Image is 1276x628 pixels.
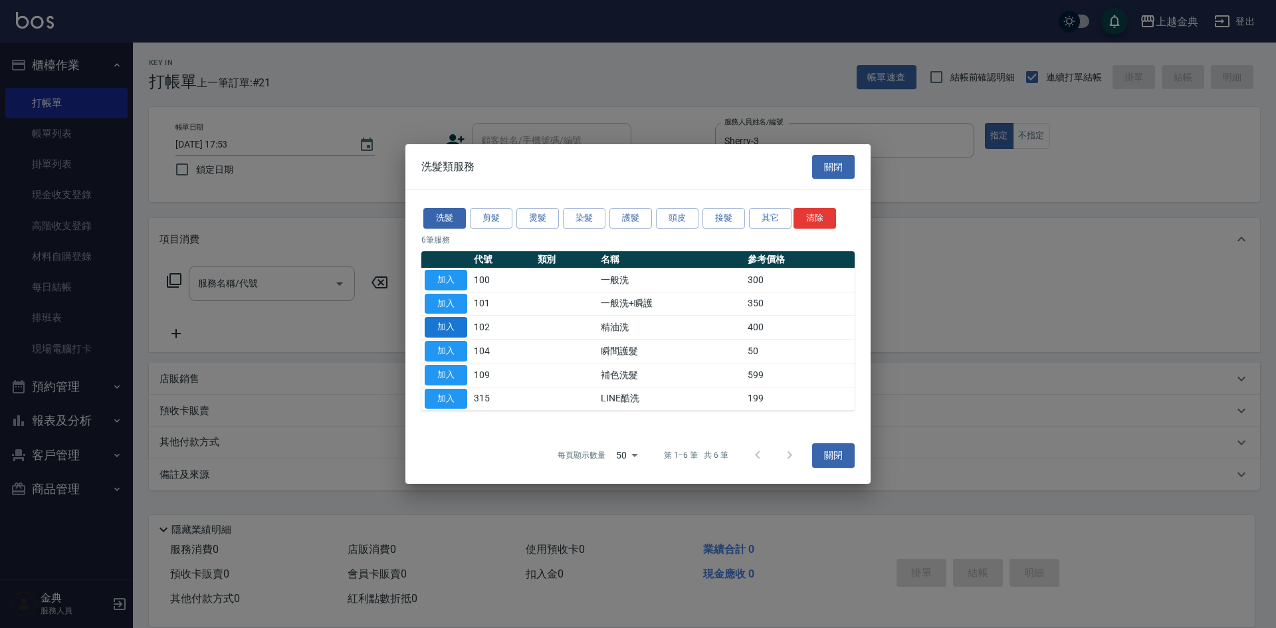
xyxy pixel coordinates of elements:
[744,363,855,387] td: 599
[702,208,745,229] button: 接髮
[744,340,855,364] td: 50
[425,294,467,314] button: 加入
[421,234,855,246] p: 6 筆服務
[597,363,744,387] td: 補色洗髮
[597,251,744,268] th: 名稱
[471,363,534,387] td: 109
[597,316,744,340] td: 精油洗
[749,208,792,229] button: 其它
[744,292,855,316] td: 350
[471,268,534,292] td: 100
[425,317,467,338] button: 加入
[563,208,605,229] button: 染髮
[516,208,559,229] button: 燙髮
[425,389,467,409] button: 加入
[471,316,534,340] td: 102
[812,155,855,179] button: 關閉
[744,387,855,411] td: 199
[744,316,855,340] td: 400
[744,268,855,292] td: 300
[597,292,744,316] td: 一般洗+瞬護
[471,292,534,316] td: 101
[471,340,534,364] td: 104
[597,340,744,364] td: 瞬間護髮
[425,341,467,362] button: 加入
[534,251,598,268] th: 類別
[656,208,698,229] button: 頭皮
[425,365,467,385] button: 加入
[421,160,475,173] span: 洗髮類服務
[425,270,467,290] button: 加入
[812,443,855,468] button: 關閉
[794,208,836,229] button: 清除
[609,208,652,229] button: 護髮
[471,387,534,411] td: 315
[597,268,744,292] td: 一般洗
[470,208,512,229] button: 剪髮
[664,449,728,461] p: 第 1–6 筆 共 6 筆
[558,449,605,461] p: 每頁顯示數量
[423,208,466,229] button: 洗髮
[611,437,643,473] div: 50
[597,387,744,411] td: LINE酷洗
[471,251,534,268] th: 代號
[744,251,855,268] th: 參考價格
